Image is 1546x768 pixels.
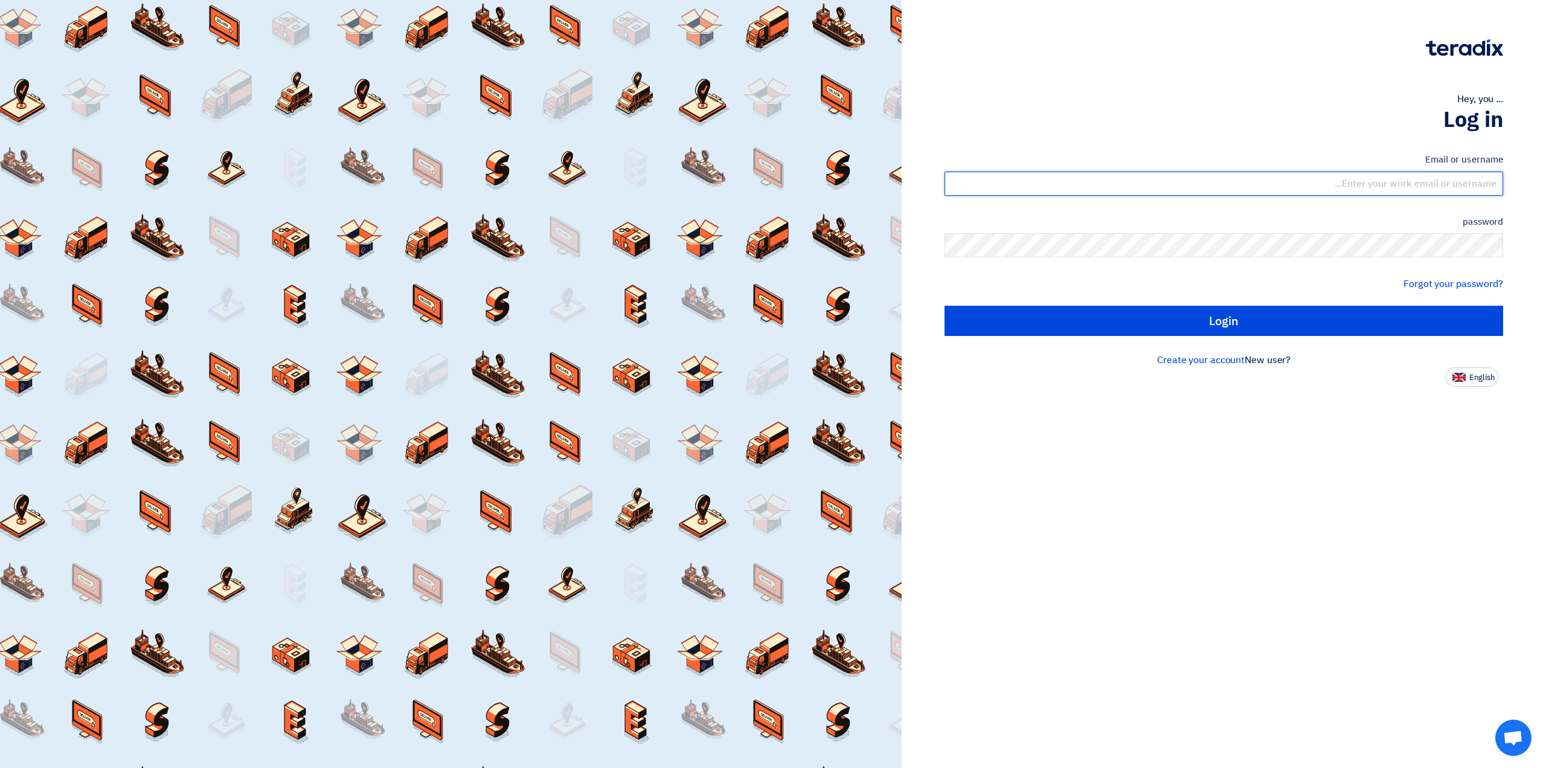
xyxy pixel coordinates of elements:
[1425,153,1503,166] font: Email or username
[1445,367,1498,387] button: English
[1469,372,1495,383] font: English
[1452,373,1466,382] img: en-US.png
[1443,103,1503,136] font: Log in
[1157,353,1245,367] a: Create your account
[1463,215,1503,228] font: password
[945,306,1503,336] input: Login
[1495,720,1532,756] a: Open chat
[1403,277,1503,291] a: Forgot your password?
[1245,353,1291,367] font: New user?
[1426,39,1503,56] img: Teradix logo
[1457,92,1503,106] font: Hey, you ...
[945,172,1503,196] input: Enter your work email or username...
